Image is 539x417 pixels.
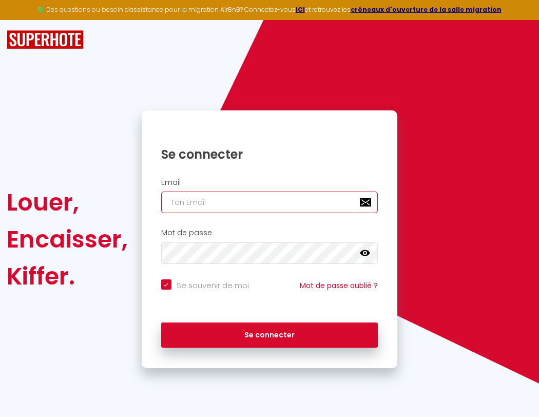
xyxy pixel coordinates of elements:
[7,184,128,221] div: Louer,
[161,192,378,213] input: Ton Email
[7,221,128,258] div: Encaisser,
[296,5,305,14] a: ICI
[7,30,84,49] img: SuperHote logo
[161,229,378,237] h2: Mot de passe
[161,323,378,348] button: Se connecter
[351,5,502,14] a: créneaux d'ouverture de la salle migration
[161,178,378,187] h2: Email
[8,4,39,35] button: Ouvrir le widget de chat LiveChat
[7,258,128,295] div: Kiffer.
[300,280,378,291] a: Mot de passe oublié ?
[161,146,378,162] h1: Se connecter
